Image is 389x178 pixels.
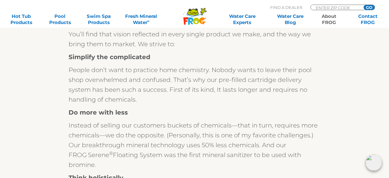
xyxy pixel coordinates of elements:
strong: Simplify the complicated [69,53,150,61]
a: Water CareBlog [275,13,305,26]
input: GO [363,5,375,10]
p: You’ll find that vision reflected in every single product we make, and the way we bring them to m... [69,29,321,49]
a: AboutFROG [314,13,344,26]
a: ContactFROG [353,13,383,26]
p: Find A Dealer [270,5,302,10]
a: Swim SpaProducts [84,13,114,26]
input: Zip Code Form [315,5,357,10]
strong: Do more with less [69,109,128,116]
a: Hot TubProducts [6,13,36,26]
p: Instead of selling our customers buckets of chemicals—that in turn, requires more chemicals—we do... [69,120,321,170]
a: Water CareExperts [218,13,267,26]
sup: ∞ [147,19,150,23]
p: People don’t want to practice home chemistry. Nobody wants to leave their pool shop overwhelmed a... [69,65,321,104]
a: Fresh MineralWater∞ [122,13,160,26]
img: openIcon [366,155,382,171]
a: PoolProducts [45,13,75,26]
sup: ® [109,150,113,156]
